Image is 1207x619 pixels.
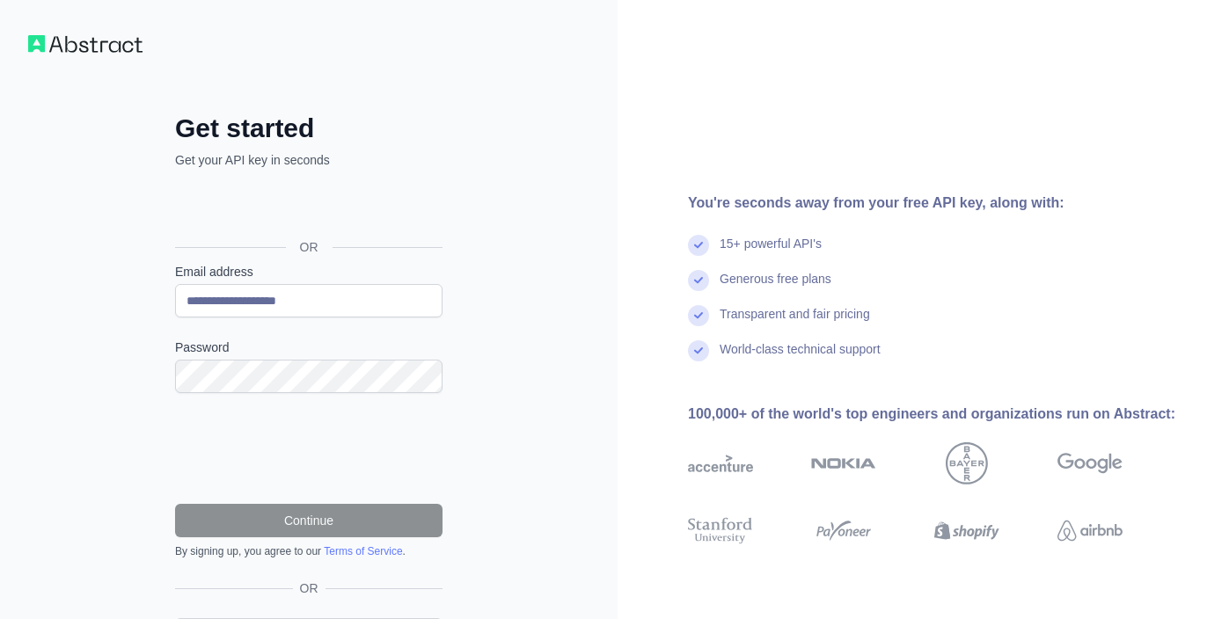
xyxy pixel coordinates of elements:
a: Terms of Service [324,545,402,557]
img: check mark [688,270,709,291]
h2: Get started [175,113,443,144]
span: OR [293,579,326,597]
img: accenture [688,442,753,484]
img: airbnb [1057,514,1123,547]
label: Email address [175,263,443,280]
label: Password [175,339,443,356]
img: check mark [688,305,709,326]
img: shopify [934,514,999,547]
button: Continue [175,504,443,537]
img: check mark [688,340,709,361]
div: Transparent and fair pricing [720,305,870,340]
span: OR [286,238,333,256]
img: nokia [811,442,876,484]
div: By signing up, you agree to our . [175,544,443,558]
img: Workflow [28,35,143,53]
img: bayer [946,442,988,484]
iframe: Sign in with Google Button [166,188,448,227]
img: google [1057,442,1123,484]
div: 100,000+ of the world's top engineers and organizations run on Abstract: [688,404,1179,425]
div: You're seconds away from your free API key, along with: [688,193,1179,214]
img: stanford university [688,514,753,547]
div: Generous free plans [720,270,831,305]
img: check mark [688,235,709,256]
iframe: reCAPTCHA [175,414,443,483]
div: World-class technical support [720,340,881,375]
div: 15+ powerful API's [720,235,822,270]
p: Get your API key in seconds [175,151,443,169]
img: payoneer [811,514,876,547]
